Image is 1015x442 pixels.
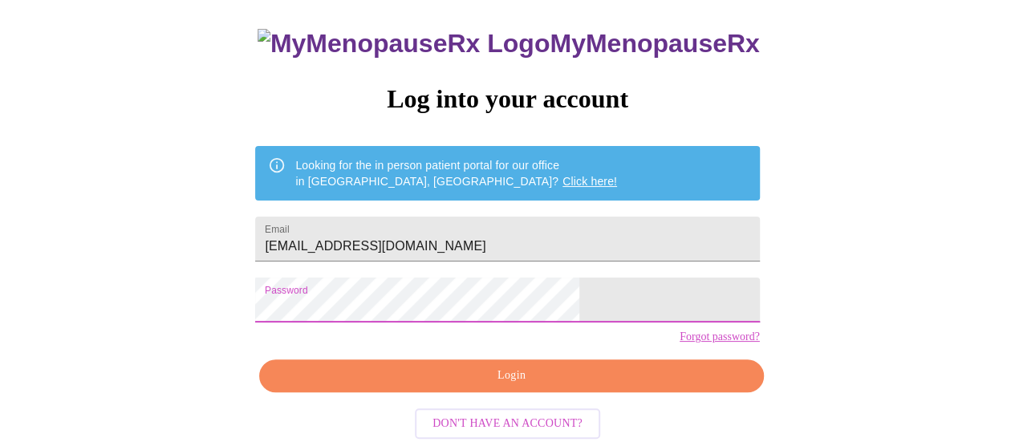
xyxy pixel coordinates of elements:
[562,175,617,188] a: Click here!
[258,29,760,59] h3: MyMenopauseRx
[680,330,760,343] a: Forgot password?
[255,84,759,114] h3: Log into your account
[411,416,604,429] a: Don't have an account?
[278,366,745,386] span: Login
[432,414,583,434] span: Don't have an account?
[295,151,617,196] div: Looking for the in person patient portal for our office in [GEOGRAPHIC_DATA], [GEOGRAPHIC_DATA]?
[415,408,600,440] button: Don't have an account?
[258,29,550,59] img: MyMenopauseRx Logo
[259,359,763,392] button: Login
